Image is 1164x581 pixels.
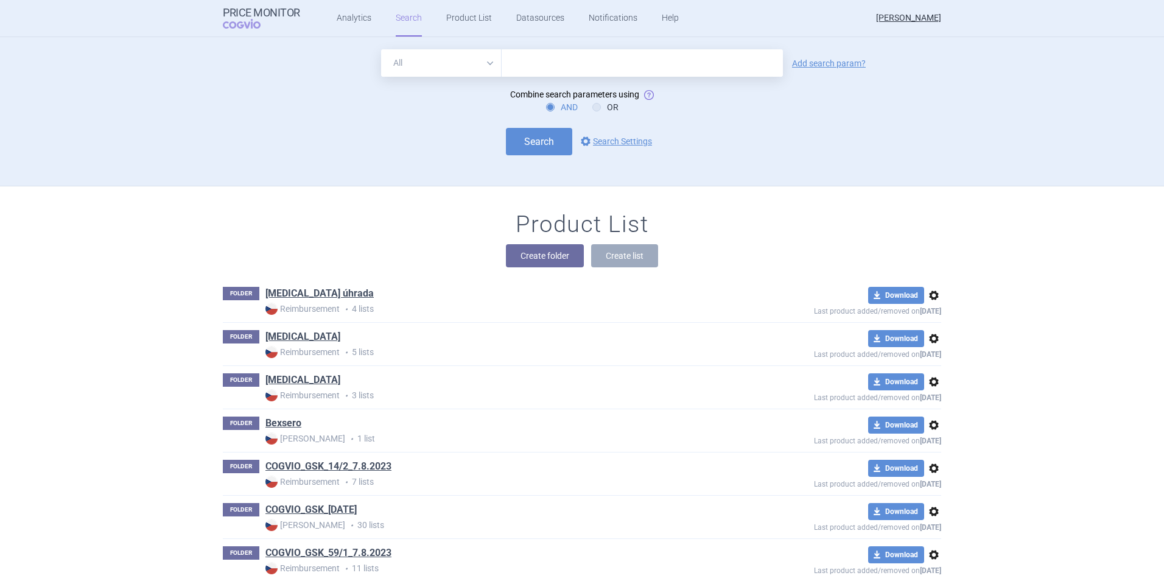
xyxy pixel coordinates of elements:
[223,19,278,29] span: COGVIO
[345,519,357,532] i: •
[223,7,300,30] a: Price MonitorCOGVIO
[868,417,924,434] button: Download
[265,303,726,315] p: 4 lists
[265,476,278,488] img: CZ
[265,303,340,315] strong: Reimbursement
[868,287,924,304] button: Download
[223,7,300,19] strong: Price Monitor
[726,434,941,445] p: Last product added/removed on
[265,303,278,315] img: CZ
[920,393,941,402] strong: [DATE]
[592,101,619,113] label: OR
[546,101,578,113] label: AND
[265,330,340,343] a: [MEDICAL_DATA]
[265,389,278,401] img: CZ
[591,244,658,267] button: Create list
[506,244,584,267] button: Create folder
[265,546,391,562] h1: COGVIO_GSK_59/1_7.8.2023
[920,350,941,359] strong: [DATE]
[265,460,391,476] h1: COGVIO_GSK_14/2_7.8.2023
[510,90,639,99] span: Combine search parameters using
[265,562,726,575] p: 11 lists
[265,346,726,359] p: 5 lists
[265,330,340,346] h1: Avodart
[265,346,278,358] img: CZ
[578,134,652,149] a: Search Settings
[265,417,301,432] h1: Bexsero
[340,347,352,359] i: •
[265,389,726,402] p: 3 lists
[265,432,278,445] img: CZ
[265,476,726,488] p: 7 lists
[340,476,352,488] i: •
[868,460,924,477] button: Download
[340,303,352,315] i: •
[223,460,259,473] p: FOLDER
[265,503,357,519] h1: COGVIO_GSK_5.4.2023
[726,520,941,532] p: Last product added/removed on
[920,566,941,575] strong: [DATE]
[265,503,357,516] a: COGVIO_GSK_[DATE]
[868,546,924,563] button: Download
[265,519,726,532] p: 30 lists
[868,373,924,390] button: Download
[340,390,352,402] i: •
[223,417,259,430] p: FOLDER
[265,476,340,488] strong: Reimbursement
[868,503,924,520] button: Download
[265,519,345,531] strong: [PERSON_NAME]
[726,304,941,315] p: Last product added/removed on
[265,417,301,430] a: Bexsero
[265,546,391,560] a: COGVIO_GSK_59/1_7.8.2023
[265,432,345,445] strong: [PERSON_NAME]
[223,373,259,387] p: FOLDER
[223,287,259,300] p: FOLDER
[726,563,941,575] p: Last product added/removed on
[920,437,941,445] strong: [DATE]
[516,211,648,239] h1: Product List
[265,562,278,574] img: CZ
[265,519,278,531] img: CZ
[792,59,866,68] a: Add search param?
[265,460,391,473] a: COGVIO_GSK_14/2_7.8.2023
[726,477,941,488] p: Last product added/removed on
[223,503,259,516] p: FOLDER
[920,523,941,532] strong: [DATE]
[223,546,259,560] p: FOLDER
[920,307,941,315] strong: [DATE]
[868,330,924,347] button: Download
[265,562,340,574] strong: Reimbursement
[506,128,572,155] button: Search
[265,287,374,303] h1: Augmentin úhrada
[265,373,340,387] a: [MEDICAL_DATA]
[726,390,941,402] p: Last product added/removed on
[265,346,340,358] strong: Reimbursement
[345,433,357,445] i: •
[223,330,259,343] p: FOLDER
[265,373,340,389] h1: BENLYSTA
[920,480,941,488] strong: [DATE]
[726,347,941,359] p: Last product added/removed on
[340,563,352,575] i: •
[265,432,726,445] p: 1 list
[265,389,340,401] strong: Reimbursement
[265,287,374,300] a: [MEDICAL_DATA] úhrada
